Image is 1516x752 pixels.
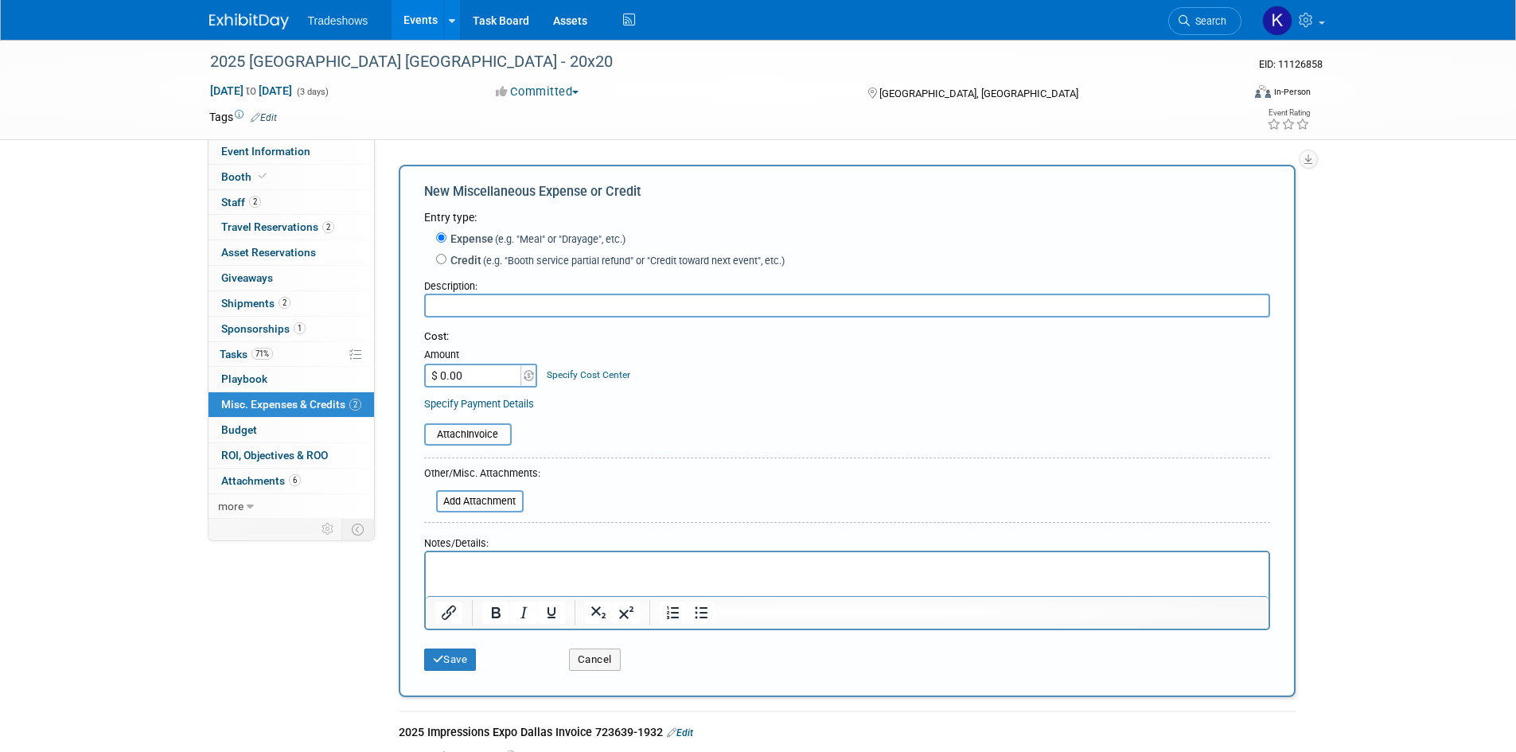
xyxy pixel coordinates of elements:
[208,190,374,215] a: Staff2
[209,84,293,98] span: [DATE] [DATE]
[279,297,290,309] span: 2
[547,369,630,380] a: Specify Cost Center
[510,602,537,624] button: Italic
[446,252,785,268] label: Credit
[208,443,374,468] a: ROI, Objectives & ROO
[585,602,612,624] button: Subscript
[205,48,1218,76] div: 2025 [GEOGRAPHIC_DATA] [GEOGRAPHIC_DATA] - 20x20
[424,272,1270,294] div: Description:
[435,602,462,624] button: Insert/edit link
[221,423,257,436] span: Budget
[424,209,1270,225] div: Entry type:
[221,246,316,259] span: Asset Reservations
[424,529,1270,551] div: Notes/Details:
[220,348,273,360] span: Tasks
[660,602,687,624] button: Numbered list
[221,372,267,385] span: Playbook
[493,233,625,245] span: (e.g. "Meal" or "Drayage", etc.)
[208,240,374,265] a: Asset Reservations
[208,418,374,442] a: Budget
[424,348,540,364] div: Amount
[426,552,1269,596] iframe: Rich Text Area
[251,348,273,360] span: 71%
[446,231,625,247] label: Expense
[208,139,374,164] a: Event Information
[208,494,374,519] a: more
[249,196,261,208] span: 2
[208,291,374,316] a: Shipments2
[208,469,374,493] a: Attachments6
[221,196,261,208] span: Staff
[1262,6,1292,36] img: Karyna Kitsmey
[490,84,585,100] button: Committed
[538,602,565,624] button: Underline
[221,170,270,183] span: Booth
[208,367,374,392] a: Playbook
[208,317,374,341] a: Sponsorships1
[218,500,244,512] span: more
[221,322,306,335] span: Sponsorships
[209,109,277,125] td: Tags
[251,112,277,123] a: Edit
[613,602,640,624] button: Superscript
[314,519,342,540] td: Personalize Event Tab Strip
[208,215,374,240] a: Travel Reservations2
[208,165,374,189] a: Booth
[221,271,273,284] span: Giveaways
[1190,15,1226,27] span: Search
[244,84,259,97] span: to
[208,342,374,367] a: Tasks71%
[209,14,289,29] img: ExhibitDay
[399,724,1296,743] div: 2025 Impressions Expo Dallas Invoice 723639-1932
[259,172,267,181] i: Booth reservation complete
[569,649,621,671] button: Cancel
[1259,58,1323,70] span: Event ID: 11126858
[424,183,1270,209] div: New Miscellaneous Expense or Credit
[424,329,1270,345] div: Cost:
[688,602,715,624] button: Bullet list
[322,221,334,233] span: 2
[221,145,310,158] span: Event Information
[1273,86,1311,98] div: In-Person
[294,322,306,334] span: 1
[349,399,361,411] span: 2
[221,297,290,310] span: Shipments
[221,449,328,462] span: ROI, Objectives & ROO
[221,474,301,487] span: Attachments
[221,220,334,233] span: Travel Reservations
[1148,83,1311,107] div: Event Format
[308,14,368,27] span: Tradeshows
[208,266,374,290] a: Giveaways
[424,466,540,485] div: Other/Misc. Attachments:
[1168,7,1241,35] a: Search
[208,392,374,417] a: Misc. Expenses & Credits2
[879,88,1078,99] span: [GEOGRAPHIC_DATA], [GEOGRAPHIC_DATA]
[424,649,477,671] button: Save
[341,519,374,540] td: Toggle Event Tabs
[481,255,785,267] span: (e.g. "Booth service partial refund" or "Credit toward next event", etc.)
[289,474,301,486] span: 6
[221,398,361,411] span: Misc. Expenses & Credits
[1255,85,1271,98] img: Format-Inperson.png
[667,727,693,738] a: Edit
[482,602,509,624] button: Bold
[424,398,534,410] a: Specify Payment Details
[1267,109,1310,117] div: Event Rating
[295,87,329,97] span: (3 days)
